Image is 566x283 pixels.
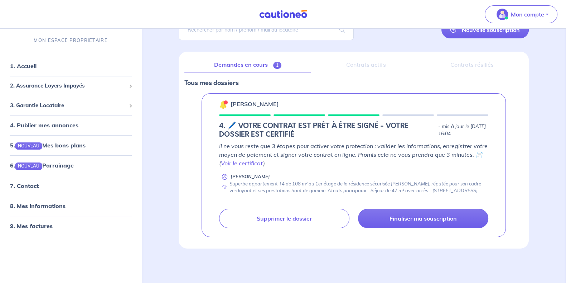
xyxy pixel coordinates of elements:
a: 7. Contact [10,182,39,189]
p: Supprimer le dossier [257,215,312,222]
span: 3. Garantie Locataire [10,102,126,110]
a: Finaliser ma souscription [358,209,488,228]
img: Cautioneo [256,10,310,19]
div: 3. Garantie Locataire [3,99,139,113]
div: 2. Assurance Loyers Impayés [3,79,139,93]
span: 2. Assurance Loyers Impayés [10,82,126,90]
a: 5.NOUVEAUMes bons plans [10,142,86,149]
p: Finaliser ma souscription [390,215,457,222]
input: Rechercher par nom / prénom / mail du locataire [179,19,354,40]
div: state: CONTRACT-INFO-IN-PROGRESS, Context: NEW,CHOOSE-CERTIFICATE,ALONE,LESSOR-DOCUMENTS [219,122,488,139]
p: Il ne vous reste que 3 étapes pour activer votre protection : valider les informations, enregistr... [219,142,488,168]
p: Tous mes dossiers [184,78,523,88]
p: Mon compte [511,10,544,19]
div: 9. Mes factures [3,218,139,233]
h5: 4. 🖊️ VOTRE CONTRAT EST PRÊT À ÊTRE SIGNÉ - VOTRE DOSSIER EST CERTIFIÉ [219,122,435,139]
span: search [331,20,354,40]
p: - mis à jour le [DATE] 16:04 [438,123,488,137]
button: illu_account_valid_menu.svgMon compte [485,5,557,23]
a: Voir le certificat [221,160,263,167]
div: 5.NOUVEAUMes bons plans [3,138,139,152]
a: 1. Accueil [10,62,37,70]
a: 4. Publier mes annonces [10,122,78,129]
p: MON ESPACE PROPRIÉTAIRE [34,37,107,44]
div: 4. Publier mes annonces [3,118,139,132]
div: Superbe appartement T4 de 108 m² au 1er étage de la résidence sécurisée [PERSON_NAME], réputée po... [219,180,488,194]
div: 6.NOUVEAUParrainage [3,158,139,173]
a: 9. Mes factures [10,222,53,229]
p: [PERSON_NAME] [231,100,279,108]
a: 8. Mes informations [10,202,66,209]
a: Demandes en cours1 [184,57,311,72]
div: 7. Contact [3,178,139,193]
div: 8. Mes informations [3,198,139,213]
span: 1 [273,62,281,69]
p: [PERSON_NAME] [231,173,270,180]
a: Supprimer le dossier [219,209,349,228]
a: 6.NOUVEAUParrainage [10,162,74,169]
a: Nouvelle souscription [441,21,529,38]
div: 1. Accueil [3,59,139,73]
img: illu_account_valid_menu.svg [497,9,508,20]
img: 🔔 [219,100,228,109]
